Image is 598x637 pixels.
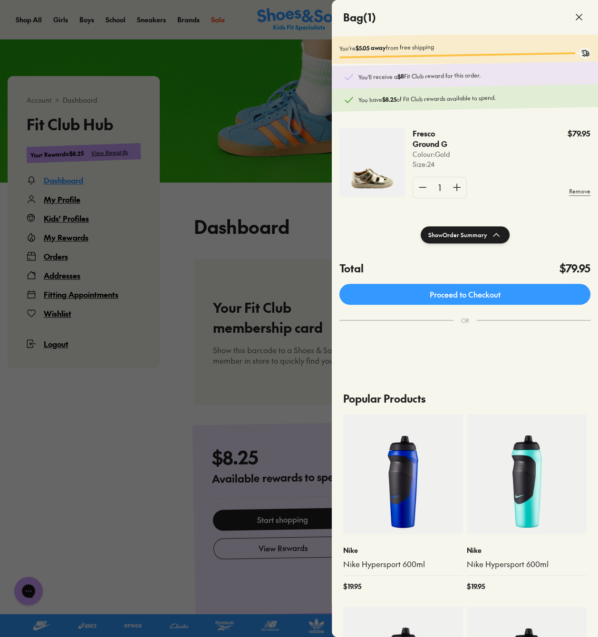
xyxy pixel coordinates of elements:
h4: Total [339,261,364,276]
iframe: PayPal-paypal [339,344,590,369]
a: Proceed to Checkout [339,284,590,305]
p: Colour: Gold [413,149,472,159]
button: Gorgias live chat [5,3,33,32]
p: Nike [343,545,463,555]
button: ShowOrder Summary [421,226,510,243]
p: You'll receive a Fit Club reward for this order. [358,69,587,81]
a: Nike Hypersport 600ml [467,559,587,569]
span: $ 19.95 [467,581,485,591]
p: Fresco Ground G [413,128,460,149]
h4: Bag ( 1 ) [343,10,376,25]
div: 1 [432,177,447,198]
p: $79.95 [568,128,590,139]
p: You have of Fit Club rewards available to spend. [358,92,587,104]
b: $5.05 away [356,44,386,52]
img: 4-557461.jpg [339,128,405,197]
p: Popular Products [343,383,587,414]
p: Size : 24 [413,159,472,169]
p: Nike [467,545,587,555]
p: You're from free shipping [339,39,590,52]
span: $ 19.95 [343,581,361,591]
div: OR [453,309,477,332]
b: $8.25 [382,96,396,104]
h4: $79.95 [559,261,590,276]
a: Nike Hypersport 600ml [343,559,463,569]
b: $8 [397,72,404,80]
